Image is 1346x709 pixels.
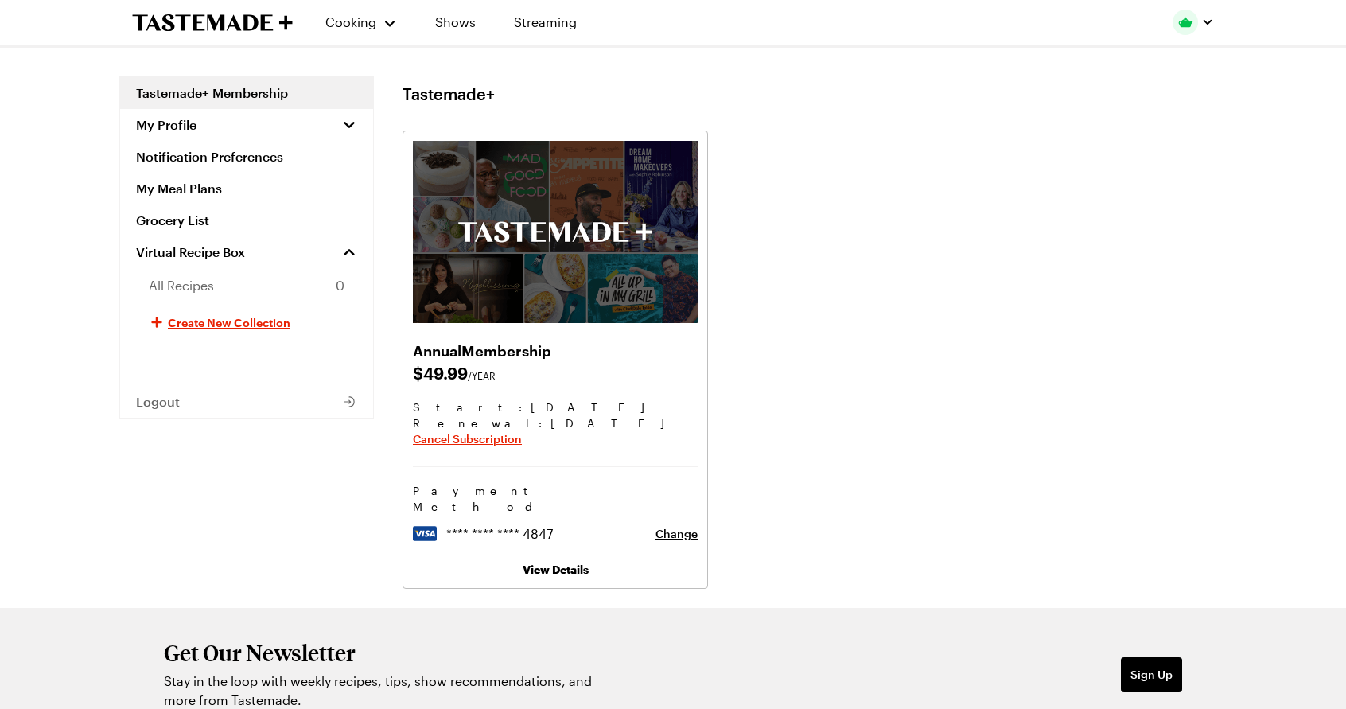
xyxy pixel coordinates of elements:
a: Notification Preferences [120,141,373,173]
span: Cooking [325,14,376,29]
button: Profile picture [1173,10,1214,35]
span: Start: [DATE] [413,399,698,415]
a: Tastemade+ Membership [120,77,373,109]
h1: Tastemade+ [403,84,495,103]
a: To Tastemade Home Page [132,14,293,32]
span: Create New Collection [168,314,290,330]
h3: Payment Method [413,483,698,515]
img: Profile picture [1173,10,1198,35]
span: Virtual Recipe Box [136,244,245,260]
button: Create New Collection [120,303,373,341]
button: My Profile [120,109,373,141]
button: Cooking [325,3,397,41]
span: Renewal : [DATE] [413,415,698,431]
button: Logout [120,386,373,418]
span: All Recipes [149,276,214,295]
span: 0 [336,276,344,295]
a: View Details [523,563,589,576]
button: Sign Up [1121,657,1182,692]
span: /YEAR [468,370,496,381]
span: Logout [136,394,180,410]
a: All Recipes0 [120,268,373,303]
a: Grocery List [120,205,373,236]
span: $ 49.99 [413,361,698,384]
button: Cancel Subscription [413,431,522,447]
h2: Get Our Newsletter [164,640,601,665]
h2: Annual Membership [413,339,698,361]
span: My Profile [136,117,196,133]
span: Sign Up [1130,667,1173,683]
img: visa logo [413,526,437,541]
button: Change [655,526,698,542]
a: My Meal Plans [120,173,373,205]
a: Virtual Recipe Box [120,236,373,268]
